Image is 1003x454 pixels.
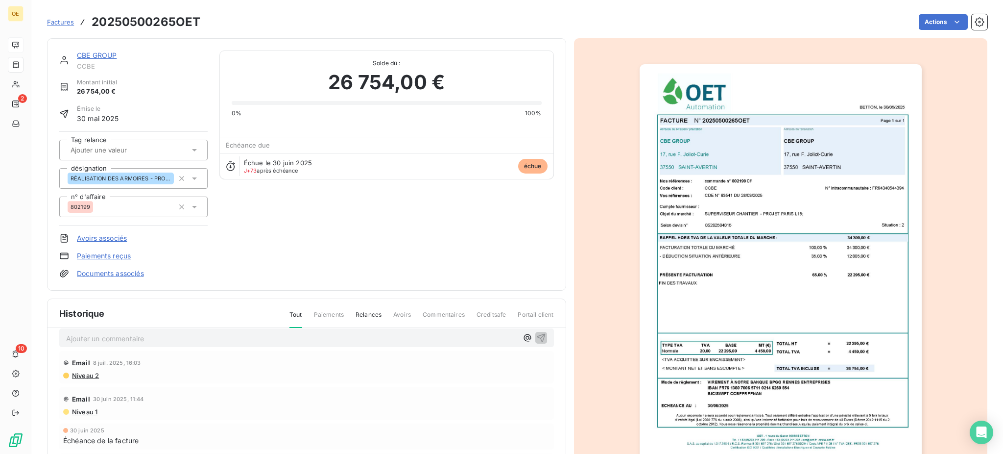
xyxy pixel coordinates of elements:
[77,233,127,243] a: Avoirs associés
[71,176,171,181] span: RÉALISATION DES ARMOIRES - PROJET 208 PARIS L15
[47,18,74,26] span: Factures
[423,310,465,327] span: Commentaires
[244,159,312,167] span: Échue le 30 juin 2025
[77,104,119,113] span: Émise le
[518,159,548,174] span: échue
[919,14,968,30] button: Actions
[77,62,208,70] span: CCBE
[72,395,90,403] span: Email
[77,51,117,59] a: CBE GROUP
[16,344,27,353] span: 10
[71,408,97,416] span: Niveau 1
[93,396,144,402] span: 30 juin 2025, 11:44
[244,167,257,174] span: J+73
[77,78,117,87] span: Montant initial
[226,141,270,149] span: Échéance due
[328,68,445,97] span: 26 754,00 €
[63,435,139,446] span: Échéance de la facture
[244,168,298,174] span: après échéance
[289,310,302,328] span: Tout
[77,269,144,278] a: Documents associés
[970,421,993,444] div: Open Intercom Messenger
[77,113,119,124] span: 30 mai 2025
[71,372,99,379] span: Niveau 2
[518,310,553,327] span: Portail client
[47,17,74,27] a: Factures
[70,146,168,154] input: Ajouter une valeur
[8,432,24,448] img: Logo LeanPay
[232,109,241,118] span: 0%
[93,360,141,366] span: 8 juil. 2025, 16:03
[77,87,117,97] span: 26 754,00 €
[59,307,105,320] span: Historique
[77,251,131,261] a: Paiements reçus
[8,6,24,22] div: OE
[393,310,411,327] span: Avoirs
[232,59,542,68] span: Solde dû :
[18,94,27,103] span: 2
[525,109,542,118] span: 100%
[70,428,104,433] span: 30 juin 2025
[356,310,382,327] span: Relances
[72,359,90,367] span: Email
[477,310,506,327] span: Creditsafe
[92,13,200,31] h3: 20250500265OET
[314,310,344,327] span: Paiements
[71,204,90,210] span: 802199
